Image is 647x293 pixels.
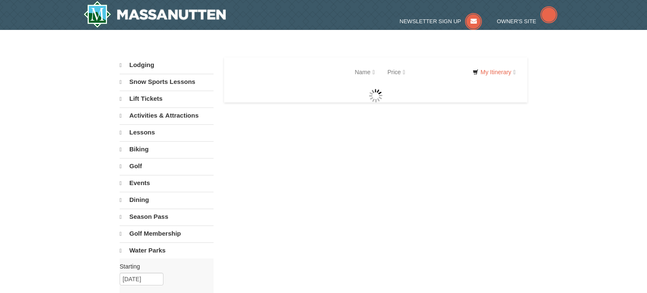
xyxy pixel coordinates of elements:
[381,64,412,81] a: Price
[120,262,207,271] label: Starting
[120,226,214,242] a: Golf Membership
[120,124,214,140] a: Lessons
[120,175,214,191] a: Events
[400,18,461,24] span: Newsletter Sign Up
[120,74,214,90] a: Snow Sports Lessons
[120,91,214,107] a: Lift Tickets
[120,242,214,258] a: Water Parks
[120,108,214,124] a: Activities & Attractions
[497,18,537,24] span: Owner's Site
[83,1,226,28] a: Massanutten Resort
[497,18,558,24] a: Owner's Site
[369,89,382,102] img: wait gif
[120,158,214,174] a: Golf
[120,192,214,208] a: Dining
[83,1,226,28] img: Massanutten Resort Logo
[120,141,214,157] a: Biking
[120,209,214,225] a: Season Pass
[120,57,214,73] a: Lodging
[348,64,381,81] a: Name
[400,18,482,24] a: Newsletter Sign Up
[467,66,521,78] a: My Itinerary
